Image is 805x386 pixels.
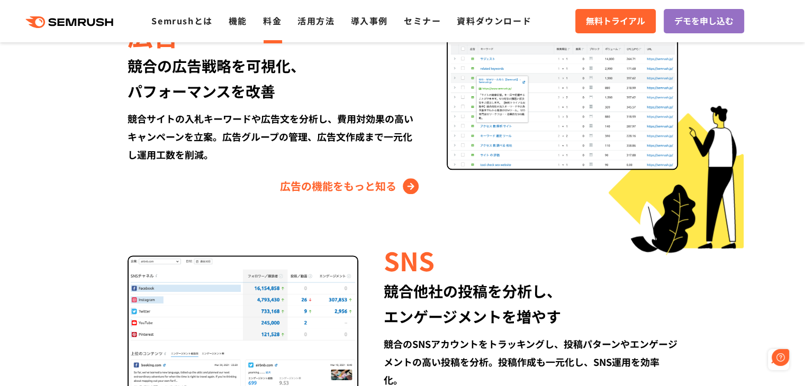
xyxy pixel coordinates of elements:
[674,14,734,28] span: デモを申し込む
[128,109,421,163] div: 競合サイトの入札キーワードや広告文を分析し、費用対効果の高いキャンペーンを立案。広告グループの管理、広告文作成まで一元化し運用工数を削減。
[384,242,677,278] div: SNS
[151,14,212,27] a: Semrushとは
[711,345,793,374] iframe: Help widget launcher
[297,14,334,27] a: 活用方法
[664,9,744,33] a: デモを申し込む
[586,14,645,28] span: 無料トライアル
[128,53,421,104] div: 競合の広告戦略を可視化、 パフォーマンスを改善
[280,178,421,195] a: 広告の機能をもっと知る
[229,14,247,27] a: 機能
[351,14,388,27] a: 導入事例
[404,14,441,27] a: セミナー
[384,278,677,329] div: 競合他社の投稿を分析し、 エンゲージメントを増やす
[575,9,656,33] a: 無料トライアル
[457,14,531,27] a: 資料ダウンロード
[263,14,282,27] a: 料金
